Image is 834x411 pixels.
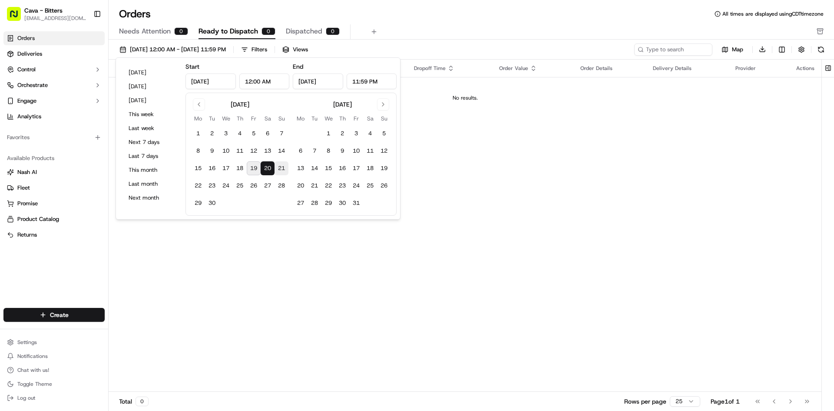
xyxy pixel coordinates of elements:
span: Chat with us! [17,367,49,374]
a: Orders [3,31,105,45]
div: Order Details [580,65,639,72]
th: Sunday [377,114,391,123]
button: 14 [308,161,321,175]
div: Actions [796,65,814,72]
th: Thursday [233,114,247,123]
img: 1736555255976-a54dd68f-1ca7-489b-9aae-adbdc363a1c4 [17,159,24,166]
span: Log out [17,394,35,401]
th: Wednesday [219,114,233,123]
span: Orchestrate [17,81,48,89]
th: Tuesday [308,114,321,123]
span: Nash AI [17,168,37,176]
div: Page 1 of 1 [711,397,740,406]
div: [DATE] [333,100,352,109]
button: Nash AI [3,165,105,179]
p: Rows per page [624,397,666,406]
div: 💻 [73,195,80,202]
a: Returns [7,231,101,239]
span: • [61,135,64,142]
button: Product Catalog [3,212,105,226]
button: Notifications [3,350,105,362]
span: Dispatched [286,26,322,37]
button: 4 [233,127,247,140]
button: Orchestrate [3,78,105,92]
button: 29 [321,196,335,210]
span: Fleet [17,184,30,192]
button: Engage [3,94,105,108]
button: 14 [275,144,288,158]
button: Views [278,43,312,56]
button: 27 [294,196,308,210]
span: Product Catalog [17,215,59,223]
span: Map [732,46,743,53]
button: 27 [261,179,275,193]
span: Notifications [17,353,48,360]
span: API Documentation [82,194,139,203]
button: Next month [125,192,177,204]
div: Dropoff Time [414,65,485,72]
div: Start new chat [39,83,142,92]
th: Friday [247,114,261,123]
button: Last 7 days [125,150,177,162]
p: Welcome 👋 [9,35,158,49]
button: 2 [335,127,349,140]
button: 7 [308,144,321,158]
th: Sunday [275,114,288,123]
div: 📗 [9,195,16,202]
button: 30 [335,196,349,210]
button: [DATE] [125,67,177,79]
button: Promise [3,197,105,211]
input: Got a question? Start typing here... [23,56,156,65]
button: 20 [294,179,308,193]
button: 1 [191,127,205,140]
input: Time [347,74,397,89]
button: 28 [275,179,288,193]
button: Cava - Bitters[EMAIL_ADDRESS][DOMAIN_NAME] [3,3,90,24]
button: 15 [191,161,205,175]
button: 29 [191,196,205,210]
button: 21 [275,161,288,175]
button: Log out [3,392,105,404]
button: Go to next month [377,98,389,110]
div: Past conversations [9,113,58,120]
label: Start [185,63,199,70]
button: 15 [321,161,335,175]
button: Last month [125,178,177,190]
button: [DATE] [125,94,177,107]
span: [DATE] [66,135,83,142]
button: 5 [377,127,391,140]
a: Nash AI [7,168,101,176]
span: Orders [17,34,35,42]
span: Control [17,66,36,74]
button: 22 [321,179,335,193]
button: 10 [349,144,363,158]
button: 10 [219,144,233,158]
img: Cava Bitters [9,127,23,140]
label: End [293,63,303,70]
button: 6 [294,144,308,158]
img: Wisdom Oko [9,150,23,167]
button: 13 [261,144,275,158]
a: Promise [7,200,101,207]
button: 26 [377,179,391,193]
div: No results. [112,94,818,101]
button: 2 [205,127,219,140]
a: Fleet [7,184,101,192]
a: Powered byPylon [61,215,105,222]
button: 11 [233,144,247,158]
button: 24 [219,179,233,193]
button: Filters [237,43,271,56]
button: 3 [219,127,233,140]
button: 4 [363,127,377,140]
button: Fleet [3,181,105,195]
button: 12 [377,144,391,158]
input: Date [185,74,236,89]
span: Wisdom [PERSON_NAME] [27,158,93,165]
button: 20 [261,161,275,175]
span: Deliveries [17,50,42,58]
button: 16 [335,161,349,175]
th: Wednesday [321,114,335,123]
button: Map [716,44,749,55]
button: [EMAIL_ADDRESS][DOMAIN_NAME] [24,15,86,22]
div: Favorites [3,130,105,144]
